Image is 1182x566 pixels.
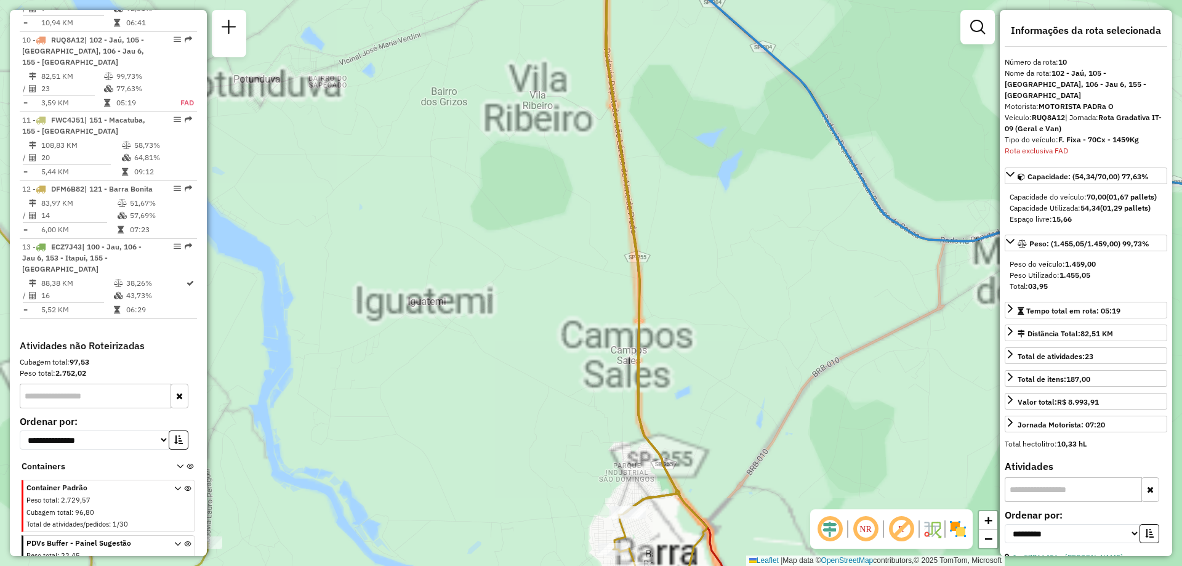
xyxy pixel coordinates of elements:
div: Peso total: [20,368,197,379]
div: Distância Total: [1018,328,1113,339]
td: 58,73% [134,139,192,152]
td: 16 [41,289,113,302]
div: Valor total: [1018,397,1099,408]
a: Valor total:R$ 8.993,91 [1005,393,1167,410]
span: 82,51 KM [1080,329,1113,338]
span: PDVs Buffer - Painel Sugestão [26,538,159,549]
h4: Atividades [1005,461,1167,472]
i: % de utilização do peso [118,200,127,207]
h4: Atividades não Roteirizadas [20,340,197,352]
span: 13 - [22,242,142,273]
h4: Informações da rota selecionada [1005,25,1167,36]
span: Containers [22,460,161,473]
span: Total de atividades: [1018,352,1093,361]
td: / [22,289,28,302]
td: 07:23 [129,224,191,236]
td: 20 [41,152,121,164]
strong: (01,29 pallets) [1100,203,1151,212]
div: Nome da rota: [1005,68,1167,101]
td: 88,38 KM [41,277,113,289]
span: : [57,496,59,504]
div: Espaço livre: [1010,214,1162,225]
em: Rota exportada [185,185,192,192]
a: Peso: (1.455,05/1.459,00) 99,73% [1005,235,1167,251]
i: % de utilização do peso [114,280,123,287]
div: Capacidade Utilizada: [1010,203,1162,214]
td: 06:29 [126,304,185,316]
td: 43,73% [126,289,185,302]
td: 77,63% [116,83,167,95]
i: Distância Total [29,73,36,80]
div: Peso: (1.455,05/1.459,00) 99,73% [1005,254,1167,297]
span: | 100 - Jau, 106 - Jau 6, 153 - Itapui, 155 - [GEOGRAPHIC_DATA] [22,242,142,273]
strong: 23 [1085,352,1093,361]
span: Tempo total em rota: 05:19 [1026,306,1120,315]
td: 06:41 [126,17,185,29]
i: Tempo total em rota [114,19,120,26]
td: 57,69% [129,209,191,222]
strong: 102 - Jaú, 105 - [GEOGRAPHIC_DATA], 106 - Jau 6, 155 - [GEOGRAPHIC_DATA] [1005,68,1146,100]
strong: 10,33 hL [1057,439,1087,448]
div: Total hectolitro: [1005,439,1167,450]
td: 05:19 [116,97,167,109]
a: Nova sessão e pesquisa [217,15,241,42]
span: 1/30 [113,520,128,528]
em: Opções [174,243,181,250]
strong: R$ 8.993,91 [1057,397,1099,406]
strong: 1.455,05 [1059,270,1090,280]
td: = [22,166,28,178]
i: % de utilização da cubagem [118,212,127,219]
span: 22,45 [61,551,80,560]
span: | 102 - Jaú, 105 - [GEOGRAPHIC_DATA], 106 - Jau 6, 155 - [GEOGRAPHIC_DATA] [22,35,144,67]
strong: 54,34 [1080,203,1100,212]
button: Ordem crescente [169,431,188,450]
span: Container Padrão [26,482,159,493]
i: Total de Atividades [29,292,36,299]
i: Tempo total em rota [118,226,124,233]
span: 96,80 [75,508,94,517]
i: Total de Atividades [29,212,36,219]
span: : [57,551,59,560]
a: Distância Total:82,51 KM [1005,325,1167,341]
span: FWC4J51 [51,115,84,124]
td: 108,83 KM [41,139,121,152]
td: FAD [167,97,195,109]
span: 11 - [22,115,145,135]
a: Total de atividades:23 [1005,347,1167,364]
strong: (01,67 pallets) [1106,192,1157,201]
img: Fluxo de ruas [922,519,942,539]
strong: 10 [1058,57,1067,67]
a: Zoom in [979,511,997,530]
td: 10,94 KM [41,17,113,29]
span: Cubagem total [26,508,71,517]
td: = [22,17,28,29]
a: Tempo total em rota: 05:19 [1005,302,1167,318]
div: Total: [1010,281,1162,292]
em: Opções [174,185,181,192]
a: Zoom out [979,530,997,548]
span: Total de atividades/pedidos [26,520,109,528]
strong: 97,53 [70,357,89,366]
strong: 70,00 [1087,192,1106,201]
span: DFM6B82 [51,184,84,193]
span: | 121 - Barra Bonita [84,184,153,193]
label: Ordenar por: [20,414,197,429]
span: Peso total [26,551,57,560]
i: % de utilização do peso [122,142,131,149]
td: = [22,97,28,109]
td: 6,00 KM [41,224,117,236]
div: Veículo: [1005,112,1167,134]
strong: 187,00 [1066,374,1090,384]
i: % de utilização da cubagem [114,292,123,299]
i: Distância Total [29,280,36,287]
strong: RUQ8A12 [1032,113,1065,122]
td: 82,51 KM [41,70,103,83]
strong: 03,95 [1028,281,1048,291]
a: Jornada Motorista: 07:20 [1005,416,1167,432]
strong: F. Fixa - 70Cx - 1459Kg [1058,135,1139,144]
td: / [22,209,28,222]
i: % de utilização do peso [104,73,113,80]
i: Distância Total [29,200,36,207]
a: Total de itens:187,00 [1005,370,1167,387]
div: Map data © contributors,© 2025 TomTom, Microsoft [746,556,1005,566]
